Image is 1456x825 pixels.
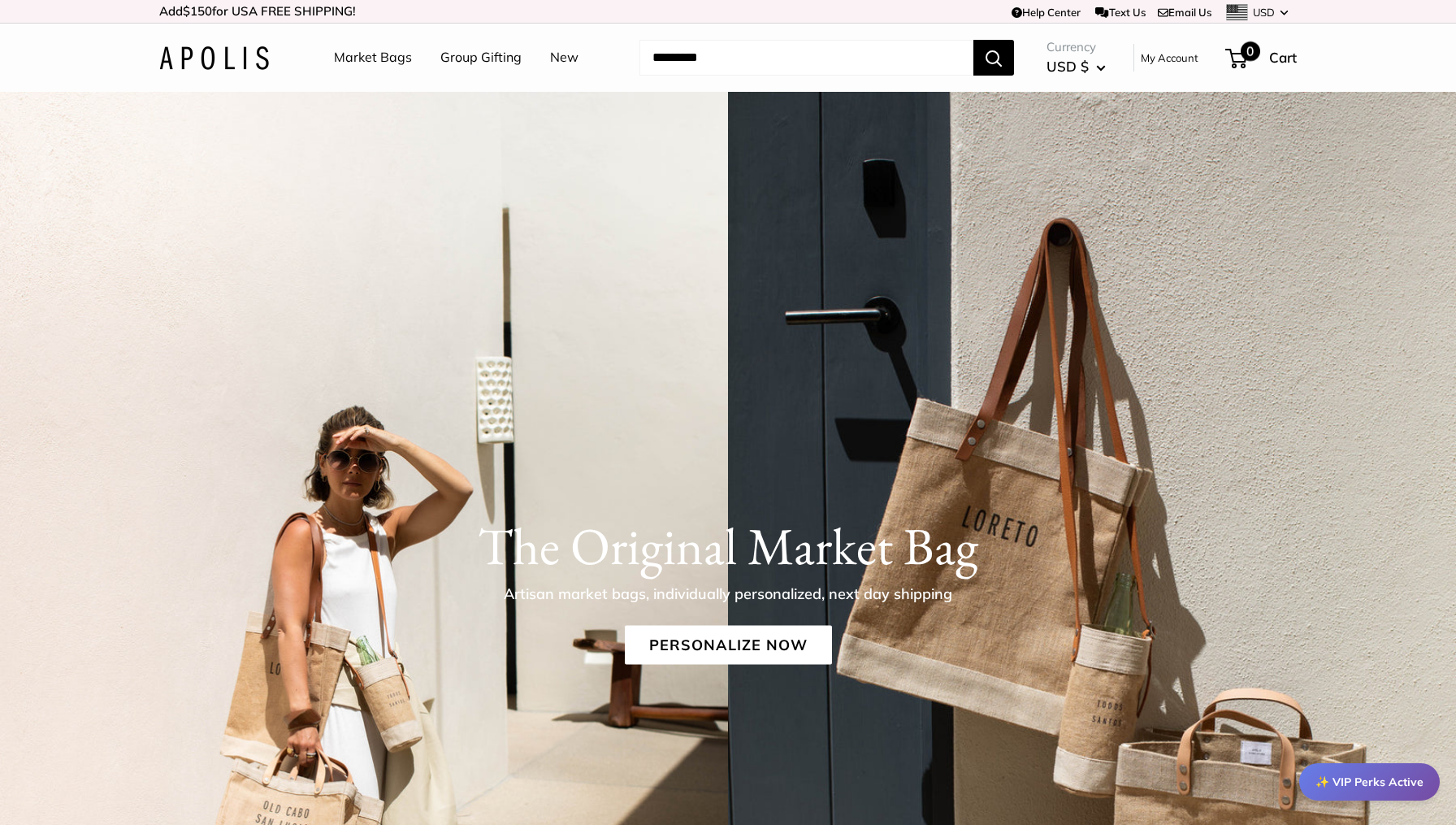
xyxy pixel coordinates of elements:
[334,46,412,70] a: Market Bags
[464,582,992,605] p: Artisan market bags, individually personalized, next day shipping
[1046,58,1089,75] span: USD $
[1012,6,1081,19] a: Help Center
[973,40,1014,76] button: Search
[13,763,174,812] iframe: Sign Up via Text for Offers
[1241,41,1260,61] span: 0
[159,515,1297,576] h1: The Original Market Bag
[639,40,973,76] input: Search...
[440,46,522,70] a: Group Gifting
[159,46,269,70] img: Apolis
[1269,49,1297,66] span: Cart
[1046,36,1106,59] span: Currency
[1158,6,1211,19] a: Email Us
[550,46,578,70] a: New
[1046,54,1106,80] button: USD $
[1253,6,1275,19] span: USD
[625,625,832,664] a: Personalize Now
[1095,6,1145,19] a: Text Us
[183,3,212,19] span: $150
[1299,763,1440,801] div: ✨ VIP Perks Active
[1227,45,1297,71] a: 0 Cart
[1141,48,1198,67] a: My Account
